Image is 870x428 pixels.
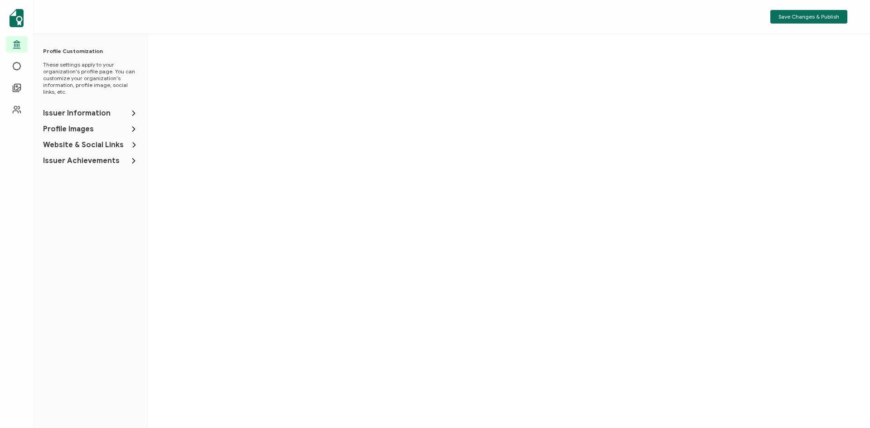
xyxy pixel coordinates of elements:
span: Issuer Information [43,109,111,118]
button: Save Changes & Publish [770,10,847,24]
span: Website & Social Links [43,140,124,149]
span: Save Changes & Publish [778,14,839,19]
span: Profile Images [43,125,94,134]
img: sertifier-logomark-colored.svg [10,9,24,27]
span: Issuer Achievements [43,156,120,165]
p: These settings apply to your organization's profile page. You can customize your organization's i... [43,61,138,95]
p: Profile Customization [43,48,103,54]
